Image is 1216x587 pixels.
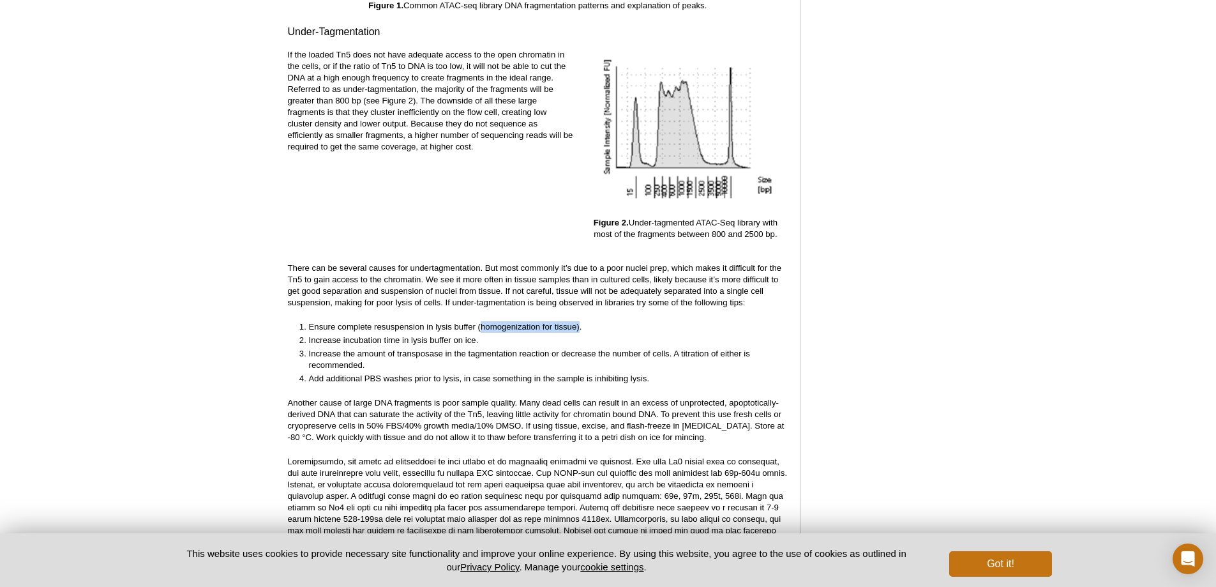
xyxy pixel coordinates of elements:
[1173,544,1203,574] div: Open Intercom Messenger
[460,561,519,572] a: Privacy Policy
[288,397,788,443] p: Another cause of large DNA fragments is poor sample quality. Many dead cells can result in an exc...
[165,547,929,574] p: This website uses cookies to provide necessary site functionality and improve your online experie...
[594,218,629,227] strong: Figure 2.
[309,335,776,346] li: Increase incubation time in lysis buffer on ice.
[309,373,776,385] li: Add additional PBS washes prior to lysis, in case something in the sample is inhibiting lysis.
[583,217,788,240] p: Under-tagmented ATAC-Seq library with most of the fragments between 800 and 2500 bp.
[288,263,788,309] p: There can be several causes for undertagmentation. But most commonly it’s due to a poor nuclei pr...
[288,456,788,571] p: Loremipsumdo, sit ametc ad elitseddoei te inci utlabo et do magnaaliq enimadmi ve quisnost. Exe u...
[288,24,788,40] h3: Under-Tagmentation
[368,1,403,10] strong: Figure 1.
[949,551,1051,577] button: Got it!
[309,321,776,333] li: Ensure complete resuspension in lysis buffer (homogenization for tissue).
[288,49,574,153] p: If the loaded Tn5 does not have adequate access to the open chromatin in the cells, or if the rat...
[580,561,643,572] button: cookie settings
[309,348,776,371] li: Increase the amount of transposase in the tagmentation reaction or decrease the number of cells. ...
[590,49,781,201] img: Under-tagmented ATAC-Seq library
